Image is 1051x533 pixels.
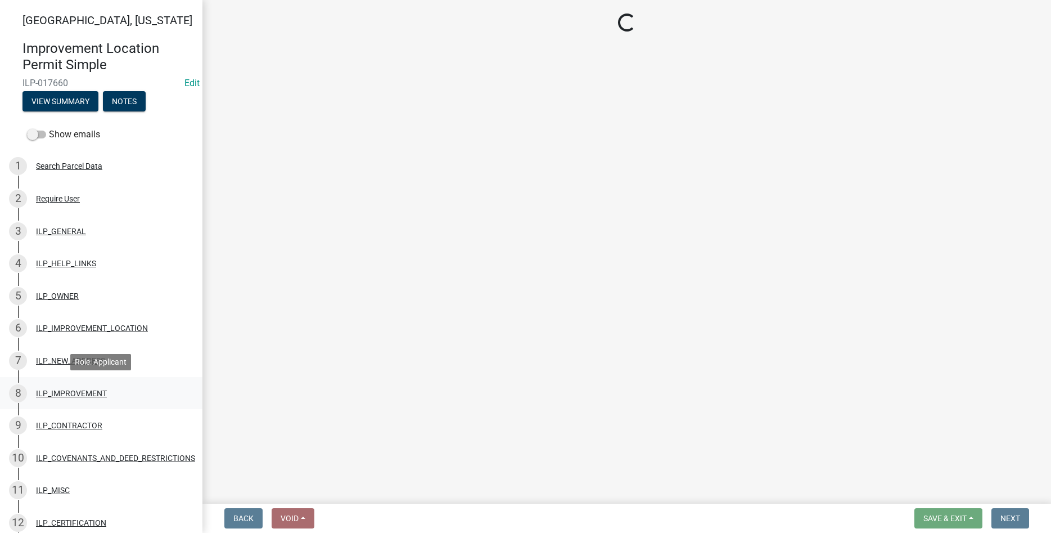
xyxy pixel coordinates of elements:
button: Save & Exit [914,508,982,528]
div: 6 [9,319,27,337]
span: Next [1000,514,1020,523]
div: 3 [9,222,27,240]
div: ILP_CERTIFICATION [36,519,106,527]
div: 4 [9,254,27,272]
button: Void [272,508,314,528]
span: Back [233,514,254,523]
span: [GEOGRAPHIC_DATA], [US_STATE] [22,14,192,27]
label: Show emails [27,128,100,141]
div: 9 [9,416,27,435]
span: Save & Exit [923,514,967,523]
span: Void [281,514,299,523]
wm-modal-confirm: Summary [22,97,98,106]
div: ILP_HELP_LINKS [36,259,96,267]
button: Next [991,508,1029,528]
div: ILP_CONTRACTOR [36,422,102,429]
div: 12 [9,514,27,532]
div: 10 [9,449,27,467]
div: 11 [9,481,27,499]
div: 2 [9,190,27,208]
div: 1 [9,157,27,175]
h4: Improvement Location Permit Simple [22,41,193,73]
button: Notes [103,91,146,111]
span: ILP-017660 [22,78,180,88]
button: Back [224,508,263,528]
wm-modal-confirm: Notes [103,97,146,106]
div: ILP_IMPROVEMENT [36,389,107,397]
button: View Summary [22,91,98,111]
div: 5 [9,287,27,305]
a: Edit [184,78,200,88]
div: ILP_OWNER [36,292,79,300]
div: ILP_IMPROVEMENT_LOCATION [36,324,148,332]
div: Role: Applicant [70,354,131,370]
div: Search Parcel Data [36,162,102,170]
div: 8 [9,384,27,402]
div: ILP_COVENANTS_AND_DEED_RESTRICTIONS [36,454,195,462]
div: ILP_GENERAL [36,227,86,235]
div: Require User [36,195,80,203]
div: 7 [9,352,27,370]
wm-modal-confirm: Edit Application Number [184,78,200,88]
div: ILP_MISC [36,486,70,494]
div: ILP_NEW_ADDRESS [36,357,105,365]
